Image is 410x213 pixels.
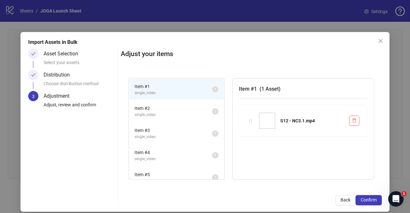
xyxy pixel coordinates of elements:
span: 1 [214,109,216,114]
span: check [31,73,36,77]
span: 1 [214,175,216,180]
sup: 1 [212,86,218,93]
h3: Item # 1 [239,85,367,93]
sup: 1 [212,108,218,115]
div: Distribution [44,70,75,80]
span: close [378,38,383,44]
span: Back [340,197,350,202]
span: single_video [135,112,212,118]
button: Confirm [356,195,382,205]
span: holder [248,119,253,123]
h2: Adjust your items [121,49,382,59]
span: single_video [135,134,212,140]
span: 1 [401,191,406,196]
div: S12 - NC3.1.mp4 [280,117,344,124]
span: Item # 2 [135,105,212,112]
button: Close [375,36,386,46]
div: Adjustment [44,91,75,101]
span: 3 [32,94,35,99]
div: holder [247,117,254,124]
span: 1 [214,87,216,92]
div: Asset Selection [44,49,83,59]
sup: 1 [212,174,218,181]
span: Item # 1 [135,83,212,90]
span: single_video [135,156,212,162]
div: Adjust, review and confirm [44,101,115,112]
span: check [31,52,36,56]
span: Confirm [361,197,377,202]
span: single_video [135,90,212,96]
div: Select your assets [44,59,115,70]
span: delete [352,118,357,123]
img: S12 - NC3.1.mp4 [259,113,275,129]
sup: 1 [212,152,218,159]
span: single_video [135,178,212,184]
div: Import Assets in Bulk [28,38,382,46]
span: 1 [214,153,216,158]
span: Item # 3 [135,127,212,134]
span: Item # 5 [135,171,212,178]
iframe: Intercom live chat [388,191,404,207]
span: Item # 4 [135,149,212,156]
sup: 1 [212,130,218,137]
div: Choose distribution method [44,80,115,91]
span: ( 1 Asset ) [259,86,281,92]
button: Back [335,195,356,205]
span: 1 [214,131,216,136]
button: Delete [349,116,359,126]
